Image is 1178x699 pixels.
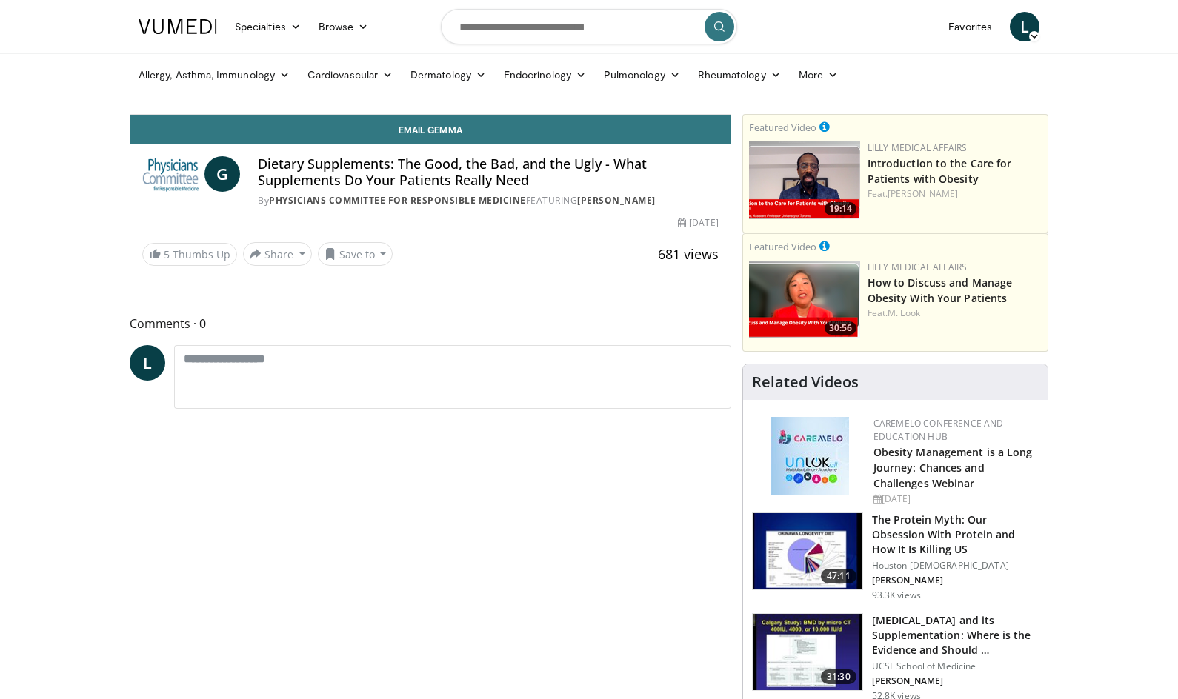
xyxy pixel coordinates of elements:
[873,445,1033,490] a: Obesity Management is a Long Journey: Chances and Challenges Webinar
[595,60,689,90] a: Pulmonology
[825,202,856,215] span: 19:14
[821,669,856,684] span: 31:30
[749,141,860,219] img: acc2e291-ced4-4dd5-b17b-d06994da28f3.png.150x105_q85_crop-smart_upscale.png
[888,307,920,319] a: M. Look
[749,261,860,338] img: c98a6a29-1ea0-4bd5-8cf5-4d1e188984a7.png.150x105_q85_crop-smart_upscale.png
[402,60,495,90] a: Dermatology
[752,512,1039,601] a: 47:11 The Protein Myth: Our Obsession With Protein and How It Is Killing US Houston [DEMOGRAPHIC_...
[873,492,1036,506] div: [DATE]
[1010,12,1039,41] a: L
[258,194,718,207] div: By FEATURING
[872,589,921,601] p: 93.3K views
[310,12,378,41] a: Browse
[142,243,237,266] a: 5 Thumbs Up
[872,660,1039,672] p: UCSF School of Medicine
[825,321,856,335] span: 30:56
[872,613,1039,658] h3: [MEDICAL_DATA] and its Supplementation: Where is the Evidence and Should …
[873,417,1004,443] a: CaReMeLO Conference and Education Hub
[771,417,849,495] img: 45df64a9-a6de-482c-8a90-ada250f7980c.png.150x105_q85_autocrop_double_scale_upscale_version-0.2.jpg
[749,141,860,219] a: 19:14
[868,307,1042,320] div: Feat.
[749,261,860,338] a: 30:56
[872,512,1039,557] h3: The Protein Myth: Our Obsession With Protein and How It Is Killing US
[790,60,847,90] a: More
[258,156,718,188] h4: Dietary Supplements: The Good, the Bad, and the Ugly - What Supplements Do Your Patients Really Need
[204,156,240,192] a: G
[872,575,1039,586] p: [PERSON_NAME]
[821,569,856,583] span: 47:11
[753,513,862,590] img: b7b8b05e-5021-418b-a89a-60a270e7cf82.150x105_q85_crop-smart_upscale.jpg
[888,187,958,200] a: [PERSON_NAME]
[318,242,393,266] button: Save to
[243,242,312,266] button: Share
[299,60,402,90] a: Cardiovascular
[868,275,1013,305] a: How to Discuss and Manage Obesity With Your Patients
[749,121,816,134] small: Featured Video
[164,247,170,261] span: 5
[753,614,862,691] img: 4bb25b40-905e-443e-8e37-83f056f6e86e.150x105_q85_crop-smart_upscale.jpg
[139,19,217,34] img: VuMedi Logo
[868,261,968,273] a: Lilly Medical Affairs
[872,560,1039,572] p: Houston [DEMOGRAPHIC_DATA]
[130,314,731,333] span: Comments 0
[269,194,526,207] a: Physicians Committee for Responsible Medicine
[689,60,790,90] a: Rheumatology
[441,9,737,44] input: Search topics, interventions
[130,345,165,381] a: L
[495,60,595,90] a: Endocrinology
[577,194,656,207] a: [PERSON_NAME]
[939,12,1001,41] a: Favorites
[868,187,1042,201] div: Feat.
[130,115,731,144] a: Email Gemma
[226,12,310,41] a: Specialties
[658,245,719,263] span: 681 views
[868,156,1012,186] a: Introduction to the Care for Patients with Obesity
[752,373,859,391] h4: Related Videos
[868,141,968,154] a: Lilly Medical Affairs
[130,60,299,90] a: Allergy, Asthma, Immunology
[678,216,718,230] div: [DATE]
[749,240,816,253] small: Featured Video
[142,156,199,192] img: Physicians Committee for Responsible Medicine
[872,675,1039,687] p: [PERSON_NAME]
